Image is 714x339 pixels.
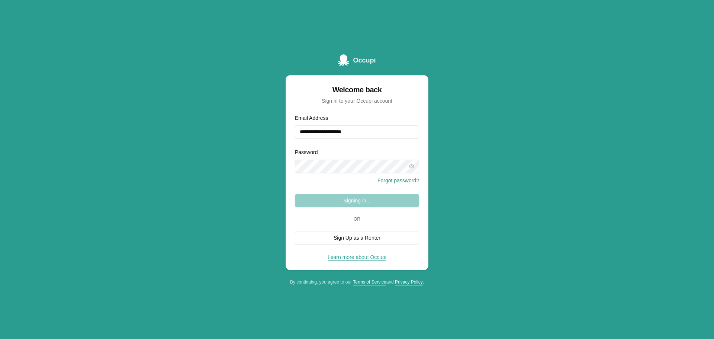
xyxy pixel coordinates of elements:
div: Welcome back [295,84,419,95]
span: Occupi [353,55,376,65]
a: Occupi [338,54,376,66]
label: Password [295,149,318,155]
label: Email Address [295,115,328,121]
a: Learn more about Occupi [328,254,386,260]
a: Privacy Policy [395,279,423,285]
button: Forgot password? [377,177,419,184]
div: Sign in to your Occupi account [295,97,419,105]
span: Or [351,216,363,222]
a: Terms of Service [353,279,386,285]
div: By continuing, you agree to our and . [286,279,428,285]
button: Sign Up as a Renter [295,231,419,244]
